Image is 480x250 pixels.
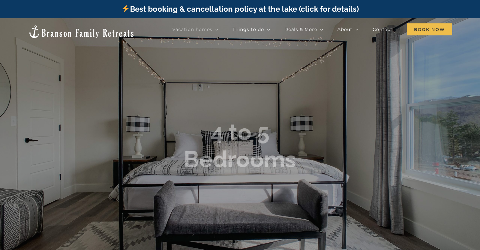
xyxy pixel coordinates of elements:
a: Best booking & cancellation policy at the lake (click for details) [121,4,359,14]
span: Book Now [407,23,452,35]
span: Contact [373,27,393,32]
a: Things to do [233,23,270,36]
b: 4 to 5 Bedrooms [184,119,296,173]
img: Branson Family Retreats Logo [28,25,135,39]
span: About [337,27,353,32]
span: Vacation homes [172,27,212,32]
a: Book Now [407,23,452,36]
a: Vacation homes [172,23,218,36]
img: ⚡️ [122,5,129,12]
nav: Main Menu [172,23,452,36]
span: Deals & More [284,27,317,32]
span: Things to do [233,27,264,32]
a: Contact [373,23,393,36]
a: Deals & More [284,23,323,36]
a: About [337,23,359,36]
